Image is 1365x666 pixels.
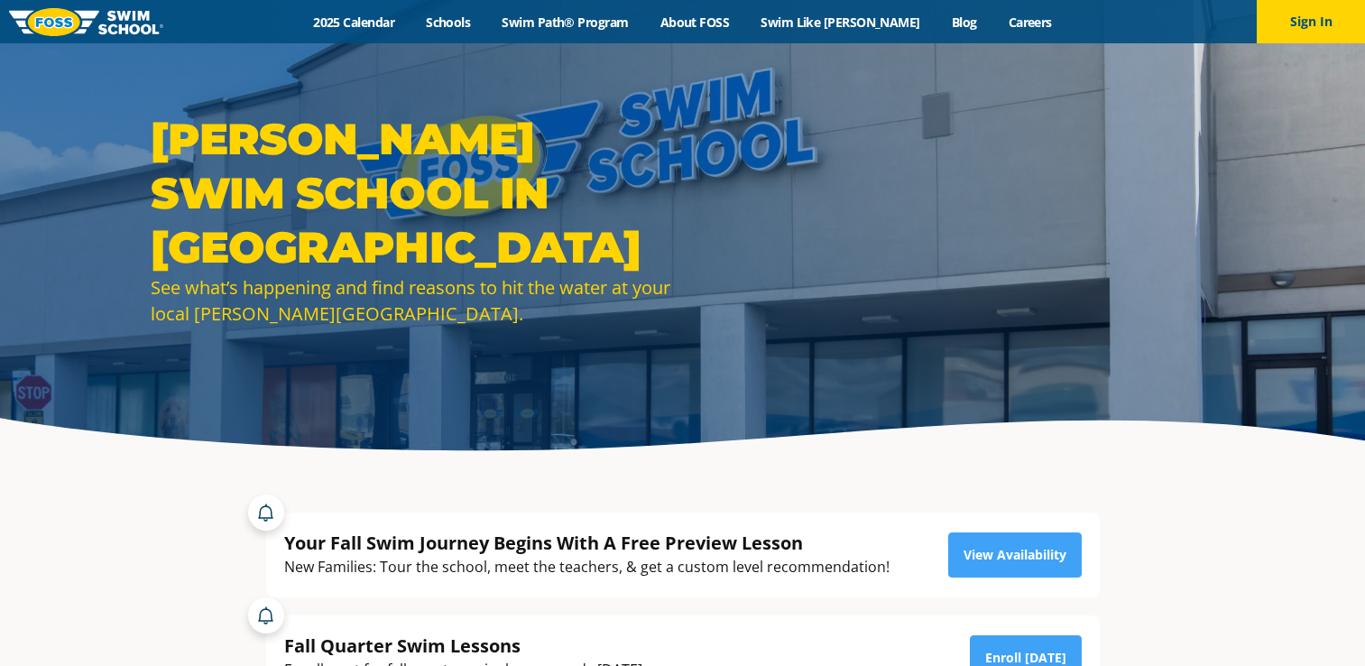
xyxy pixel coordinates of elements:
div: Your Fall Swim Journey Begins With A Free Preview Lesson [284,531,890,555]
a: 2025 Calendar [298,14,410,31]
a: About FOSS [644,14,745,31]
div: New Families: Tour the school, meet the teachers, & get a custom level recommendation! [284,555,890,579]
div: See what’s happening and find reasons to hit the water at your local [PERSON_NAME][GEOGRAPHIC_DATA]. [151,274,674,327]
a: Swim Like [PERSON_NAME] [745,14,936,31]
a: Careers [992,14,1067,31]
a: Blog [936,14,992,31]
div: Fall Quarter Swim Lessons [284,634,646,658]
h1: [PERSON_NAME] Swim School in [GEOGRAPHIC_DATA] [151,112,674,274]
img: FOSS Swim School Logo [9,8,163,36]
a: Schools [410,14,486,31]
a: Swim Path® Program [486,14,644,31]
a: View Availability [948,532,1082,578]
